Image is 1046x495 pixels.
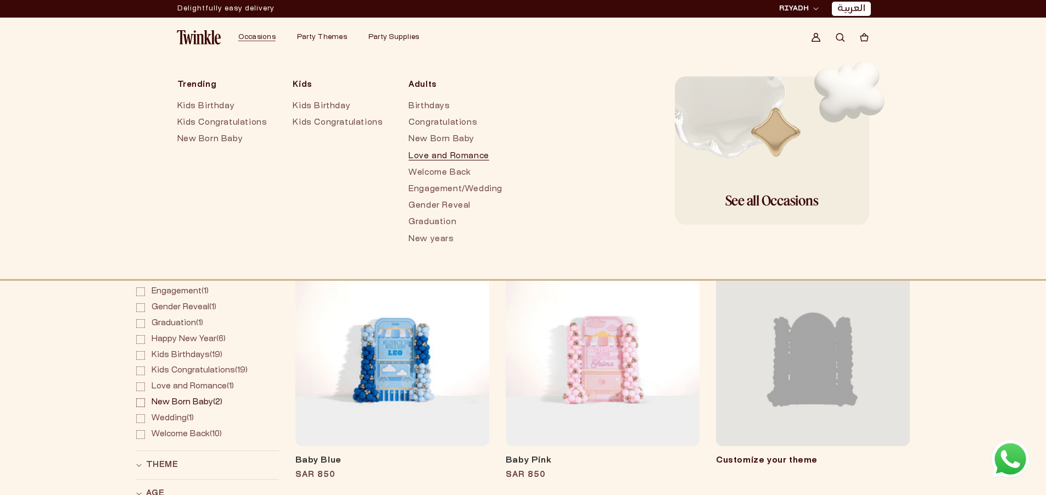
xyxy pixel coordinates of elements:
[152,352,210,359] span: Kids Birthdays
[675,76,807,182] img: 3D white Balloon
[152,287,209,297] span: (1)
[409,148,502,165] a: Love and Romance
[409,165,502,181] a: Welcome Back
[146,459,178,471] span: Theme
[238,34,276,41] span: Occasions
[177,76,271,94] span: Trending
[409,115,502,131] a: Congratulations
[152,303,216,313] span: (1)
[152,383,227,390] span: Love and Romance
[177,115,271,131] a: Kids Congratulations
[152,335,226,344] span: (6)
[152,304,209,311] span: Gender Reveal
[152,319,203,329] span: (1)
[177,1,275,17] div: Announcement
[293,76,387,94] span: Kids
[152,382,234,392] span: (1)
[725,190,819,212] h5: See all Occasions
[152,320,196,327] span: Graduation
[177,30,221,45] img: Twinkle
[675,76,869,225] a: white Balloon 3D golden Balloon 3D white Balloon See all Occasions
[177,131,271,148] a: New Born Baby
[409,198,502,214] a: Gender Reveal
[177,1,275,17] p: Delightfully easy delivery
[776,3,822,14] button: RIYADH
[506,455,700,466] a: Baby Pink
[152,399,213,406] span: New Born Baby
[152,367,235,374] span: Kids Congratulations
[409,131,502,148] a: New Born Baby
[232,26,290,48] summary: Occasions
[409,214,502,231] a: Graduation
[297,33,347,42] a: Party Themes
[152,336,216,343] span: Happy New Year
[368,33,419,42] a: Party Supplies
[779,4,809,14] span: RIYADH
[716,457,818,464] a: Customize your theme
[152,431,210,438] span: Welcome Back
[368,34,419,41] span: Party Supplies
[409,98,502,115] a: Birthdays
[152,366,248,376] span: (19)
[362,26,434,48] summary: Party Supplies
[238,33,276,42] a: Occasions
[152,430,222,440] span: (10)
[293,98,387,115] a: Kids Birthday
[409,76,502,94] span: Adults
[828,25,852,49] summary: Search
[409,231,502,248] a: New years
[136,451,279,479] summary: Theme (0 selected)
[152,288,202,295] span: Engagement
[152,351,222,360] span: (19)
[177,98,271,115] a: Kids Birthday
[152,414,194,424] span: (1)
[152,398,222,408] span: (2)
[798,41,900,143] img: white Balloon
[737,94,814,171] img: 3D golden Balloon
[297,34,347,41] span: Party Themes
[409,181,502,198] a: Engagement/Wedding
[152,415,187,422] span: Wedding
[295,455,489,466] a: Baby Blue
[293,115,387,131] a: Kids Congratulations
[290,26,362,48] summary: Party Themes
[837,3,865,15] a: العربية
